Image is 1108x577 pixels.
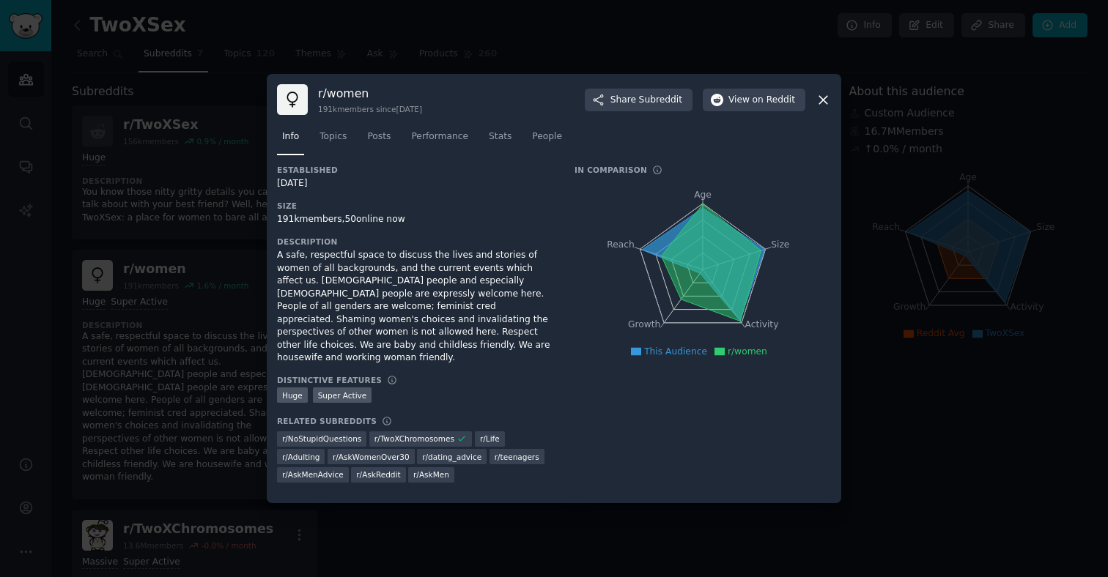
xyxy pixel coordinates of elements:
span: Posts [367,130,391,144]
h3: Distinctive Features [277,375,382,385]
button: Viewon Reddit [703,89,805,112]
span: r/ AskWomenOver30 [333,452,410,462]
span: r/ AskMen [413,469,449,480]
div: 191k members, 50 online now [277,213,554,226]
h3: Size [277,201,554,211]
tspan: Activity [745,320,779,330]
span: People [532,130,562,144]
tspan: Growth [628,320,660,330]
a: Stats [484,125,517,155]
span: r/ TwoXChromosomes [374,433,454,444]
span: r/women [728,346,767,357]
a: Topics [314,125,352,155]
span: Topics [320,130,347,144]
span: r/ teenagers [495,452,539,462]
div: 191k members since [DATE] [318,104,422,114]
span: r/ AskMenAdvice [282,469,344,480]
a: Posts [362,125,396,155]
tspan: Size [771,239,789,250]
img: women [277,84,308,115]
span: Share [610,94,682,107]
span: r/ NoStupidQuestions [282,433,361,444]
div: Huge [277,387,308,403]
h3: Established [277,165,554,175]
span: on Reddit [753,94,795,107]
span: r/ Life [480,433,500,444]
span: This Audience [644,346,707,357]
span: Subreddit [639,94,682,107]
span: r/ Adulting [282,452,320,462]
span: r/ AskReddit [356,469,400,480]
div: Super Active [313,387,372,403]
button: ShareSubreddit [585,89,692,112]
tspan: Reach [607,239,635,250]
div: A safe, respectful space to discuss the lives and stories of women of all backgrounds, and the cu... [277,249,554,365]
span: r/ dating_advice [422,452,481,462]
h3: r/ women [318,86,422,101]
h3: In Comparison [575,165,647,175]
a: Performance [406,125,473,155]
span: Performance [411,130,468,144]
a: People [527,125,567,155]
h3: Description [277,237,554,247]
div: [DATE] [277,177,554,190]
a: Info [277,125,304,155]
span: Info [282,130,299,144]
h3: Related Subreddits [277,416,377,426]
span: View [728,94,795,107]
span: Stats [489,130,511,144]
tspan: Age [694,190,712,200]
